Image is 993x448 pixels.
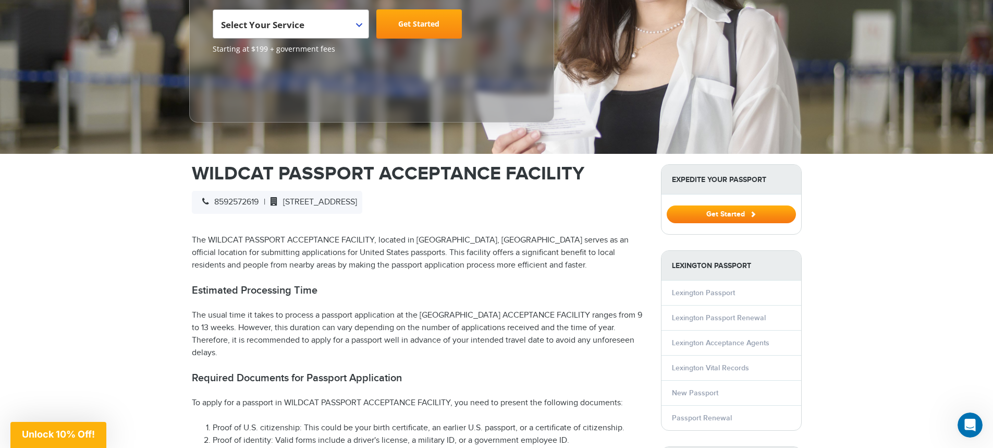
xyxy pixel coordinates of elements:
[672,414,732,422] a: Passport Renewal
[192,309,645,359] p: The usual time it takes to process a passport application at the [GEOGRAPHIC_DATA] ACCEPTANCE FAC...
[672,364,749,372] a: Lexington Vital Records
[213,422,645,434] li: Proof of U.S. citizenship: This could be your birth certificate, an earlier U.S. passport, or a c...
[221,19,304,31] span: Select Your Service
[192,234,645,272] p: The WILDCAT PASSPORT ACCEPTANCE FACILITY, located in [GEOGRAPHIC_DATA], [GEOGRAPHIC_DATA] serves ...
[672,338,769,347] a: Lexington Acceptance Agents
[221,14,358,43] span: Select Your Service
[192,191,362,214] div: |
[672,313,766,322] a: Lexington Passport Renewal
[192,372,645,384] h2: Required Documents for Passport Application
[213,434,645,447] li: Proof of identity: Valid forms include a driver's license, a military ID, or a government employe...
[213,44,531,54] span: Starting at $199 + government fees
[192,284,645,297] h2: Estimated Processing Time
[197,197,259,207] span: 8592572619
[661,165,801,195] strong: Expedite Your Passport
[10,422,106,448] div: Unlock 10% Off!
[213,59,291,112] iframe: Customer reviews powered by Trustpilot
[265,197,357,207] span: [STREET_ADDRESS]
[192,397,645,409] p: To apply for a passport in WILDCAT PASSPORT ACCEPTANCE FACILITY, you need to present the followin...
[667,210,796,218] a: Get Started
[958,413,983,438] iframe: Intercom live chat
[213,9,369,39] span: Select Your Service
[672,389,718,397] a: New Passport
[667,205,796,223] button: Get Started
[192,164,645,183] h1: WILDCAT PASSPORT ACCEPTANCE FACILITY
[672,288,735,297] a: Lexington Passport
[661,251,801,281] strong: Lexington Passport
[22,429,95,440] span: Unlock 10% Off!
[376,9,462,39] a: Get Started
